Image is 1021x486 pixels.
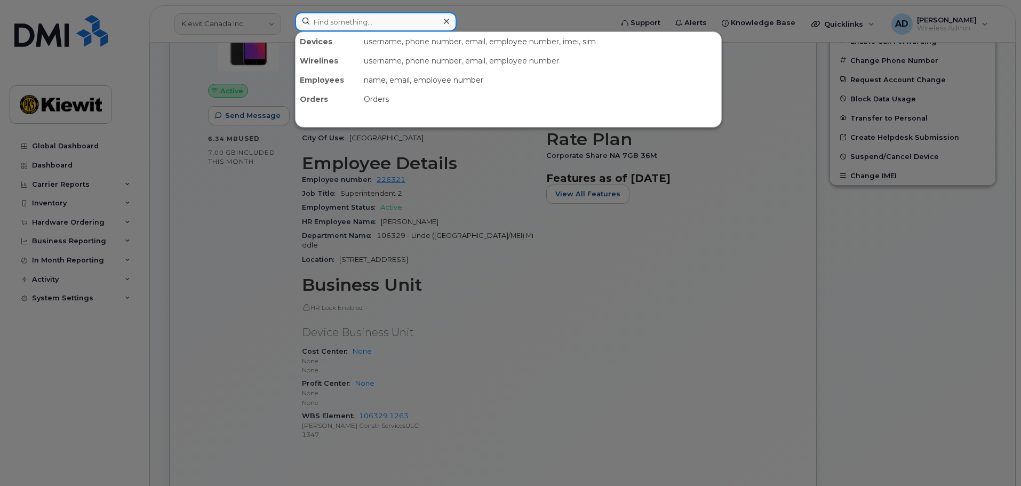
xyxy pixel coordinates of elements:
div: Wirelines [296,51,360,70]
input: Find something... [295,12,457,31]
div: Orders [296,90,360,109]
iframe: Messenger Launcher [975,440,1013,478]
div: username, phone number, email, employee number [360,51,721,70]
div: Employees [296,70,360,90]
div: username, phone number, email, employee number, imei, sim [360,32,721,51]
div: name, email, employee number [360,70,721,90]
div: Orders [360,90,721,109]
div: Devices [296,32,360,51]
